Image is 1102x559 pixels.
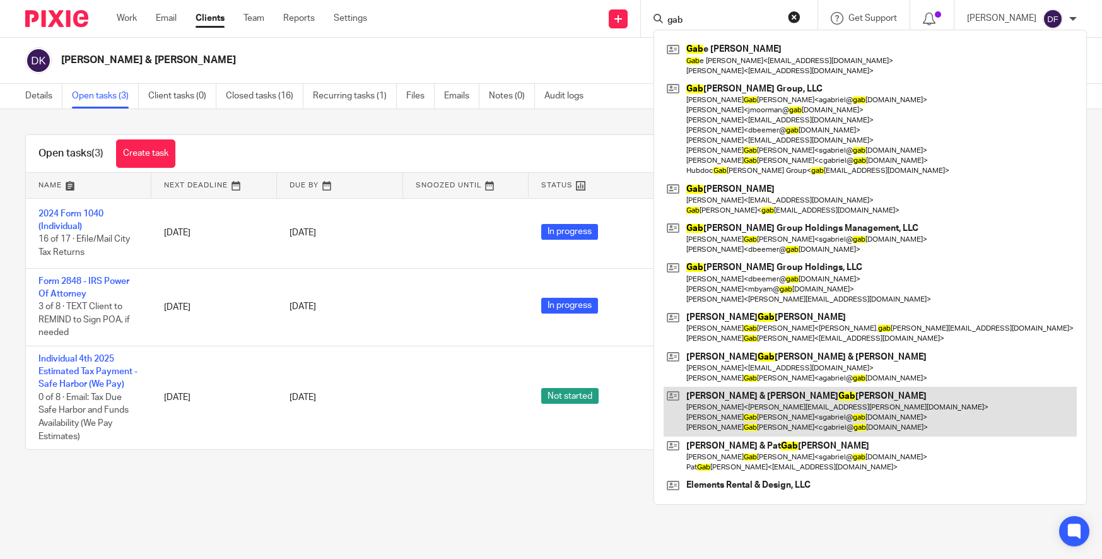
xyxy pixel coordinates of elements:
[156,12,177,25] a: Email
[848,14,897,23] span: Get Support
[38,277,129,298] a: Form 2848 - IRS Power Of Attorney
[38,393,129,441] span: 0 of 8 · Email: Tax Due Safe Harbor and Funds Availability (We Pay Estimates)
[541,388,599,404] span: Not started
[116,139,175,168] a: Create task
[117,12,137,25] a: Work
[226,84,303,109] a: Closed tasks (16)
[788,11,800,23] button: Clear
[196,12,225,25] a: Clients
[1043,9,1063,29] img: svg%3E
[72,84,139,109] a: Open tasks (3)
[38,235,130,257] span: 16 of 17 · Efile/Mail City Tax Returns
[38,355,138,389] a: Individual 4th 2025 Estimated Tax Payment - Safe Harbor (We Pay)
[25,10,88,27] img: Pixie
[290,393,316,402] span: [DATE]
[541,182,573,189] span: Status
[967,12,1036,25] p: [PERSON_NAME]
[541,298,598,314] span: In progress
[243,12,264,25] a: Team
[151,198,277,268] td: [DATE]
[283,12,315,25] a: Reports
[541,224,598,240] span: In progress
[334,12,367,25] a: Settings
[91,148,103,158] span: (3)
[151,268,277,346] td: [DATE]
[148,84,216,109] a: Client tasks (0)
[406,84,435,109] a: Files
[25,84,62,109] a: Details
[38,147,103,160] h1: Open tasks
[444,84,479,109] a: Emails
[61,54,736,67] h2: [PERSON_NAME] & [PERSON_NAME]
[416,182,482,189] span: Snoozed Until
[25,47,52,74] img: svg%3E
[290,228,316,237] span: [DATE]
[544,84,593,109] a: Audit logs
[313,84,397,109] a: Recurring tasks (1)
[666,15,780,26] input: Search
[38,209,103,231] a: 2024 Form 1040 (Individual)
[38,302,130,337] span: 3 of 8 · TEXT Client to REMIND to Sign POA, if needed
[151,346,277,449] td: [DATE]
[489,84,535,109] a: Notes (0)
[290,303,316,312] span: [DATE]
